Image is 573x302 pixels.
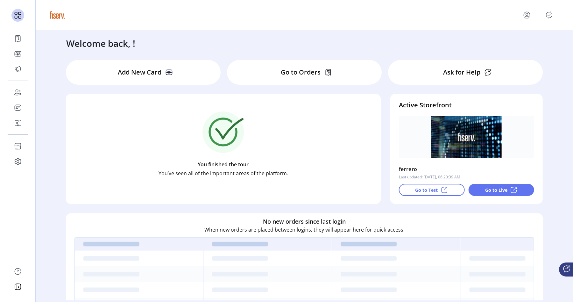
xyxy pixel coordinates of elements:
p: Go to Live [485,187,507,193]
h6: No new orders since last login [263,217,346,226]
p: ferrero [399,164,417,174]
p: When new orders are placed between logins, they will appear here for quick access. [204,226,405,234]
p: You finished the tour [198,161,249,168]
p: You’ve seen all of the important areas of the platform. [159,169,288,177]
p: Go to Orders [281,68,321,77]
button: Publisher Panel [544,10,554,20]
p: Go to Test [415,187,438,193]
h3: Welcome back, ! [66,37,135,50]
h4: Active Storefront [399,100,534,110]
p: Add New Card [118,68,161,77]
img: logo [48,6,66,24]
button: menu [522,10,532,20]
p: Last updated: [DATE], 06:20:39 AM [399,174,460,180]
p: Ask for Help [443,68,480,77]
